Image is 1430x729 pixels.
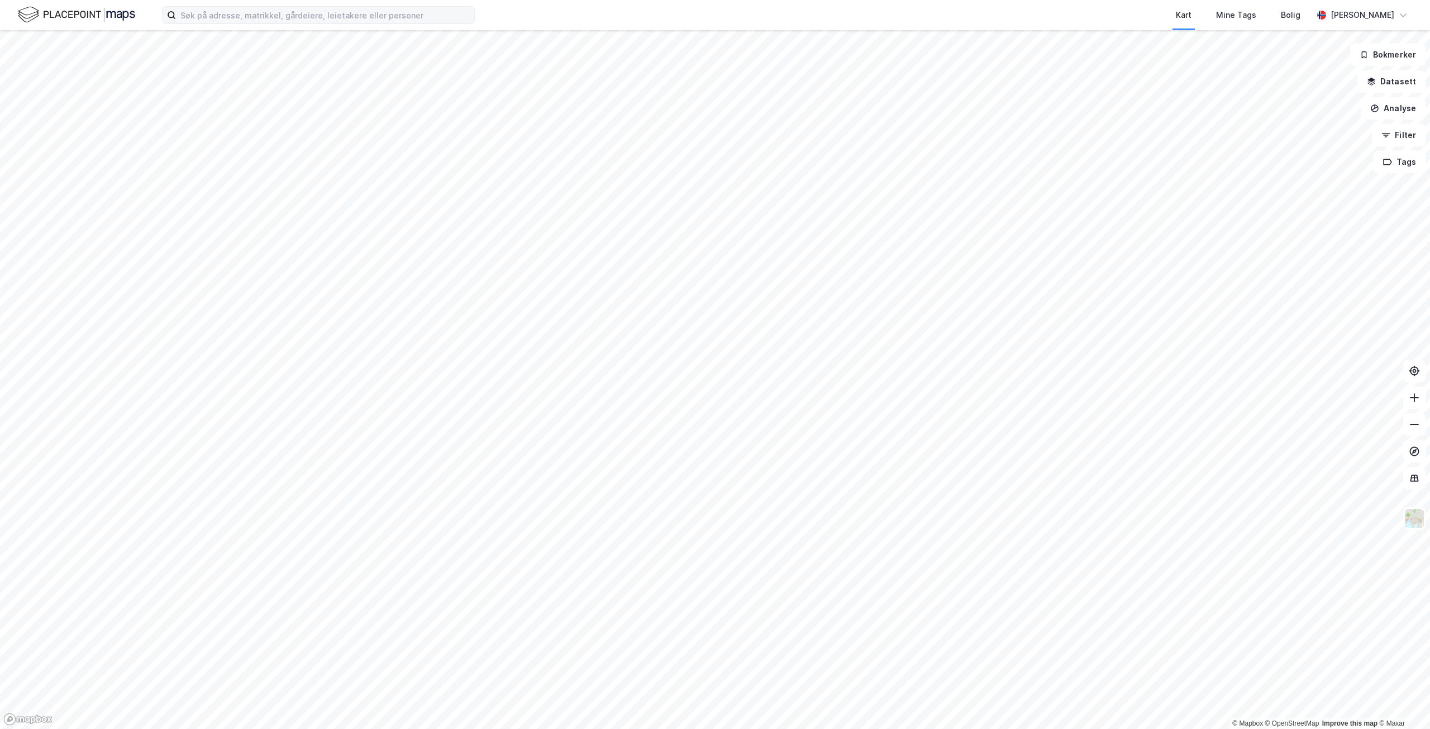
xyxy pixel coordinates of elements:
div: Kontrollprogram for chat [1374,675,1430,729]
div: Mine Tags [1216,8,1256,22]
div: Kart [1176,8,1191,22]
input: Søk på adresse, matrikkel, gårdeiere, leietakere eller personer [176,7,474,23]
iframe: Chat Widget [1374,675,1430,729]
img: logo.f888ab2527a4732fd821a326f86c7f29.svg [18,5,135,25]
div: Bolig [1281,8,1300,22]
div: [PERSON_NAME] [1331,8,1394,22]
